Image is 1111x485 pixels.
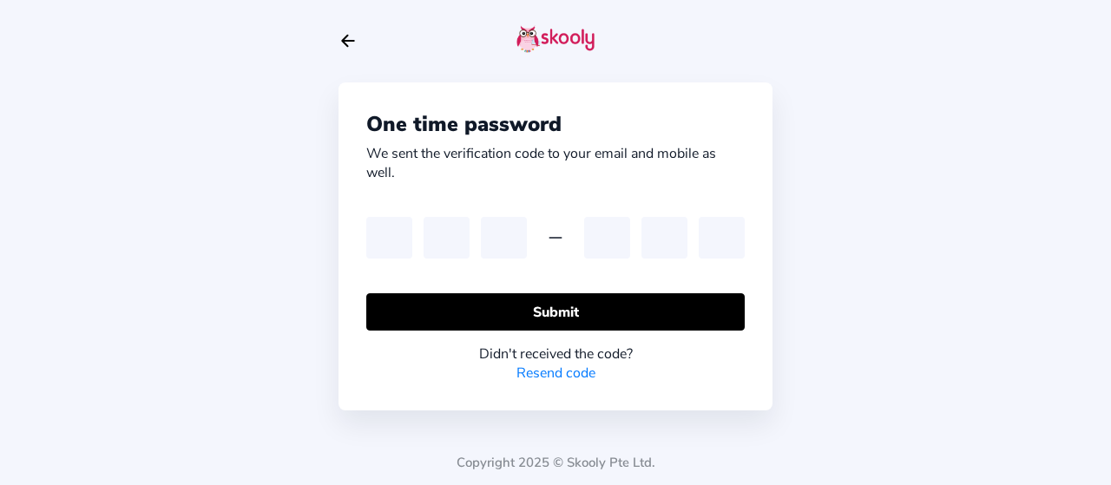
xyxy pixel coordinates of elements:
div: One time password [366,110,745,138]
div: Didn't received the code? [366,344,745,364]
img: skooly-logo.png [516,25,595,53]
button: Submit [366,293,745,331]
div: We sent the verification code to your email and mobile as well. [366,144,745,182]
ion-icon: remove outline [545,227,566,248]
a: Resend code [516,364,595,383]
button: arrow back outline [339,31,358,50]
